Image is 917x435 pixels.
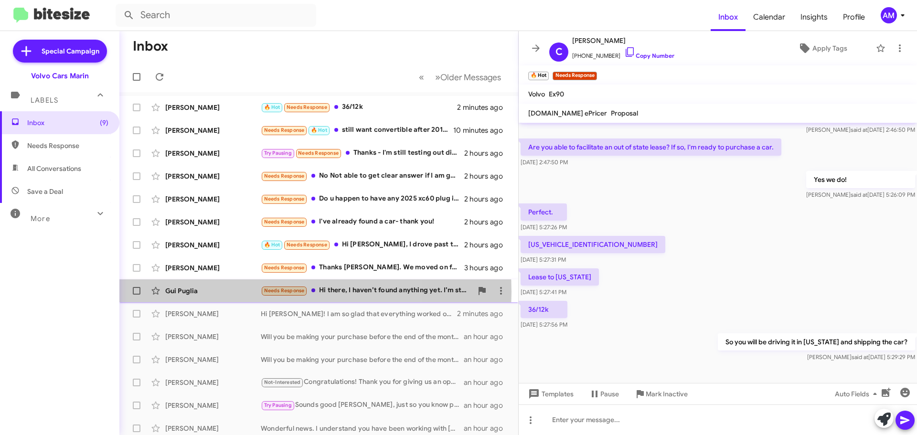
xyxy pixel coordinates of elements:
[457,103,511,112] div: 2 minutes ago
[116,4,316,27] input: Search
[519,385,581,403] button: Templates
[429,67,507,87] button: Next
[264,287,305,294] span: Needs Response
[261,148,464,159] div: Thanks - I'm still testing out different models but will be in touch
[464,355,511,364] div: an hour ago
[806,191,915,198] span: [PERSON_NAME] [DATE] 5:26:09 PM
[549,90,564,98] span: Ex90
[261,216,464,227] div: I've already found a car- thank you!
[264,242,280,248] span: 🔥 Hot
[133,39,168,54] h1: Inbox
[464,332,511,341] div: an hour ago
[42,46,99,56] span: Special Campaign
[13,40,107,63] a: Special Campaign
[812,40,847,57] span: Apply Tags
[165,286,261,296] div: Gui Puglia
[264,265,305,271] span: Needs Response
[27,187,63,196] span: Save a Deal
[264,127,305,133] span: Needs Response
[287,242,327,248] span: Needs Response
[165,309,261,318] div: [PERSON_NAME]
[464,378,511,387] div: an hour ago
[521,288,566,296] span: [DATE] 5:27:41 PM
[165,332,261,341] div: [PERSON_NAME]
[311,127,327,133] span: 🔥 Hot
[572,35,674,46] span: [PERSON_NAME]
[873,7,906,23] button: AM
[261,424,464,433] div: Wonderful news. I understand you have been working with [PERSON_NAME]. Will you be making your pu...
[555,44,563,60] span: C
[419,71,424,83] span: «
[464,263,511,273] div: 3 hours ago
[627,385,695,403] button: Mark Inactive
[600,385,619,403] span: Pause
[165,217,261,227] div: [PERSON_NAME]
[521,203,567,221] p: Perfect.
[793,3,835,31] a: Insights
[31,71,89,81] div: Volvo Cars Marin
[464,149,511,158] div: 2 hours ago
[298,150,339,156] span: Needs Response
[264,379,301,385] span: Not-Interested
[851,126,867,133] span: said at
[435,71,440,83] span: »
[521,223,567,231] span: [DATE] 5:27:26 PM
[464,171,511,181] div: 2 hours ago
[264,173,305,179] span: Needs Response
[261,102,457,113] div: 36/12k
[31,214,50,223] span: More
[165,263,261,273] div: [PERSON_NAME]
[261,125,453,136] div: still want convertible after 2015 or so
[264,150,292,156] span: Try Pausing
[165,171,261,181] div: [PERSON_NAME]
[261,262,464,273] div: Thanks [PERSON_NAME]. We moved on from the XC90. My wife drive one and is looking for something a...
[165,401,261,410] div: [PERSON_NAME]
[528,90,545,98] span: Volvo
[264,104,280,110] span: 🔥 Hot
[165,126,261,135] div: [PERSON_NAME]
[457,309,511,318] div: 2 minutes ago
[773,40,871,57] button: Apply Tags
[711,3,746,31] a: Inbox
[807,353,915,361] span: [PERSON_NAME] [DATE] 5:29:29 PM
[835,3,873,31] span: Profile
[521,236,665,253] p: [US_VEHICLE_IDENTIFICATION_NUMBER]
[413,67,430,87] button: Previous
[264,402,292,408] span: Try Pausing
[464,217,511,227] div: 2 hours ago
[261,332,464,341] div: Will you be making your purchase before the end of the month and programs change?
[646,385,688,403] span: Mark Inactive
[521,321,567,328] span: [DATE] 5:27:56 PM
[27,164,81,173] span: All Conversations
[526,385,574,403] span: Templates
[521,301,567,318] p: 36/12k
[521,138,781,156] p: Are you able to facilitate an out of state lease? If so, I'm ready to purchase a car.
[264,219,305,225] span: Needs Response
[881,7,897,23] div: AM
[264,196,305,202] span: Needs Response
[440,72,501,83] span: Older Messages
[165,240,261,250] div: [PERSON_NAME]
[27,141,108,150] span: Needs Response
[746,3,793,31] a: Calendar
[835,385,881,403] span: Auto Fields
[261,309,457,318] div: Hi [PERSON_NAME]! I am so glad that everything worked out. Yes we did get all the docs back and i...
[165,424,261,433] div: [PERSON_NAME]
[165,355,261,364] div: [PERSON_NAME]
[261,400,464,411] div: Sounds good [PERSON_NAME], just so you know programs change at the end of the month. If there is ...
[287,104,327,110] span: Needs Response
[581,385,627,403] button: Pause
[528,109,607,117] span: [DOMAIN_NAME] ePricer
[261,170,464,181] div: No Not able to get clear answer if I am getting 14k rebate [DATE] after lease
[611,109,638,117] span: Proposal
[165,103,261,112] div: [PERSON_NAME]
[464,194,511,204] div: 2 hours ago
[528,72,549,80] small: 🔥 Hot
[261,355,464,364] div: Will you be making your purchase before the end of the month and programs change?
[261,239,464,250] div: Hi [PERSON_NAME], I drove past the dealership [DATE] and really wanted to stop but wanted to get ...
[806,126,915,133] span: [PERSON_NAME] [DATE] 2:46:50 PM
[572,46,674,61] span: [PHONE_NUMBER]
